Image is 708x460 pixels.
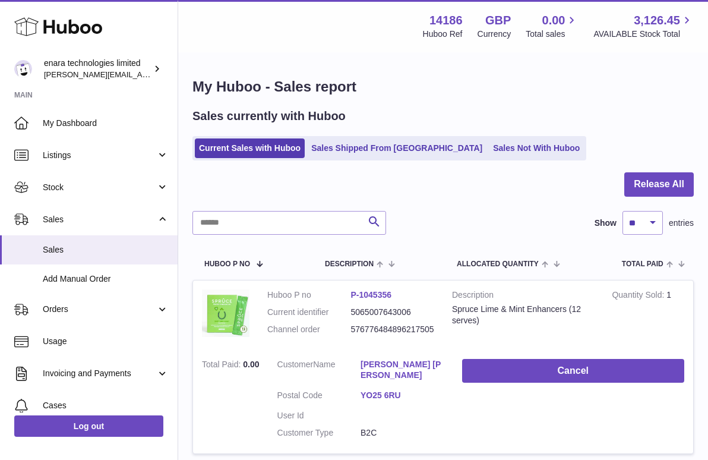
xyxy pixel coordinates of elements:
dt: Name [277,359,361,385]
h2: Sales currently with Huboo [192,108,346,124]
span: Total sales [526,29,579,40]
strong: Total Paid [202,360,243,372]
button: Release All [624,172,694,197]
strong: Description [452,289,594,304]
label: Show [595,218,617,229]
span: Sales [43,244,169,256]
span: Usage [43,336,169,347]
a: Current Sales with Huboo [195,138,305,158]
span: Add Manual Order [43,273,169,285]
span: [PERSON_NAME][EMAIL_ADDRESS][DOMAIN_NAME] [44,70,238,79]
span: entries [669,218,694,229]
span: Listings [43,150,156,161]
span: 0.00 [542,12,565,29]
a: Sales Not With Huboo [489,138,584,158]
dd: 576776484896217505 [351,324,435,335]
span: AVAILABLE Stock Total [593,29,694,40]
dt: Postal Code [277,390,361,404]
dt: Current identifier [267,307,351,318]
span: Cases [43,400,169,411]
dd: B2C [361,427,444,439]
span: Sales [43,214,156,225]
dd: 5065007643006 [351,307,435,318]
a: [PERSON_NAME] [PERSON_NAME] [361,359,444,382]
img: 1747669011.jpeg [202,289,249,337]
a: Log out [14,415,163,437]
span: ALLOCATED Quantity [457,260,539,268]
a: 0.00 Total sales [526,12,579,40]
dt: Customer Type [277,427,361,439]
img: Dee@enara.co [14,60,32,78]
span: Huboo P no [204,260,250,268]
span: Total paid [622,260,663,268]
dt: Huboo P no [267,289,351,301]
button: Cancel [462,359,684,383]
strong: Quantity Sold [612,290,666,303]
td: 1 [603,281,693,350]
dt: User Id [277,410,361,421]
div: enara technologies limited [44,58,151,80]
a: Sales Shipped From [GEOGRAPHIC_DATA] [307,138,486,158]
a: P-1045356 [351,290,392,300]
div: Huboo Ref [423,29,463,40]
span: 3,126.45 [634,12,680,29]
span: Description [325,260,374,268]
dt: Channel order [267,324,351,335]
strong: 14186 [429,12,463,29]
span: Stock [43,182,156,193]
span: Invoicing and Payments [43,368,156,379]
span: Customer [277,360,314,369]
h1: My Huboo - Sales report [192,77,694,96]
strong: GBP [485,12,511,29]
div: Spruce Lime & Mint Enhancers (12 serves) [452,304,594,326]
span: My Dashboard [43,118,169,129]
a: YO25 6RU [361,390,444,401]
span: Orders [43,304,156,315]
div: Currency [478,29,511,40]
a: 3,126.45 AVAILABLE Stock Total [593,12,694,40]
span: 0.00 [243,360,259,369]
